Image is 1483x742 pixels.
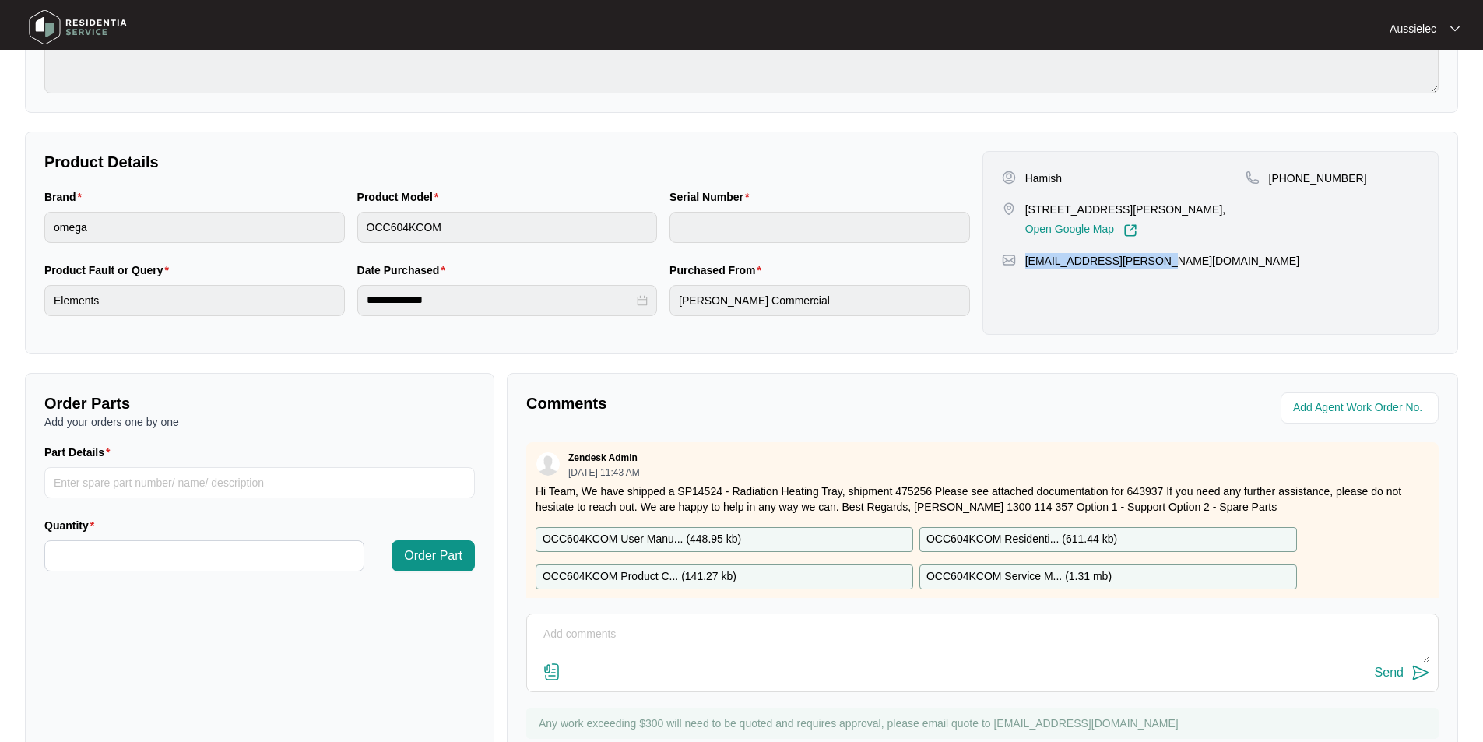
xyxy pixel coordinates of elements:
input: Serial Number [669,212,970,243]
p: Hi Team, We have shipped a SP14524 - Radiation Heating Tray, shipment 475256 Please see attached ... [536,484,1429,515]
p: Zendesk Admin [568,452,638,464]
img: dropdown arrow [1450,25,1460,33]
p: [DATE] 11:43 AM [568,468,640,477]
p: OCC604KCOM Service M... ( 1.31 mb ) [926,568,1112,586]
img: file-attachment-doc.svg [543,663,561,681]
label: Product Model [357,189,445,205]
p: Any work exceeding $300 will need to be quoted and requires approval, please email quote to [EMAI... [539,716,1431,731]
input: Product Model [357,212,658,243]
label: Brand [44,189,88,205]
p: Aussielec [1390,21,1436,37]
input: Add Agent Work Order No. [1293,399,1429,417]
img: send-icon.svg [1411,663,1430,682]
a: Open Google Map [1025,223,1137,237]
p: OCC604KCOM Residenti... ( 611.44 kb ) [926,531,1117,548]
p: Product Details [44,151,970,173]
div: Send [1375,666,1404,680]
p: Add your orders one by one [44,414,475,430]
img: user.svg [536,452,560,476]
label: Quantity [44,518,100,533]
input: Product Fault or Query [44,285,345,316]
input: Part Details [44,467,475,498]
label: Purchased From [669,262,768,278]
p: [PHONE_NUMBER] [1269,171,1367,186]
p: Comments [526,392,972,414]
input: Date Purchased [367,292,634,308]
button: Send [1375,663,1430,684]
p: Hamish [1025,171,1062,186]
p: [STREET_ADDRESS][PERSON_NAME], [1025,202,1226,217]
label: Part Details [44,445,117,460]
label: Date Purchased [357,262,452,278]
span: Order Part [404,547,462,565]
input: Purchased From [669,285,970,316]
label: Product Fault or Query [44,262,175,278]
input: Quantity [45,541,364,571]
img: map-pin [1002,253,1016,267]
img: user-pin [1002,171,1016,185]
input: Brand [44,212,345,243]
p: OCC604KCOM Product C... ( 141.27 kb ) [543,568,736,586]
p: [EMAIL_ADDRESS][PERSON_NAME][DOMAIN_NAME] [1025,253,1299,269]
button: Order Part [392,540,475,571]
img: map-pin [1246,171,1260,185]
label: Serial Number [669,189,755,205]
img: Link-External [1123,223,1137,237]
p: OCC604KCOM User Manu... ( 448.95 kb ) [543,531,741,548]
img: map-pin [1002,202,1016,216]
p: Order Parts [44,392,475,414]
img: residentia service logo [23,4,132,51]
